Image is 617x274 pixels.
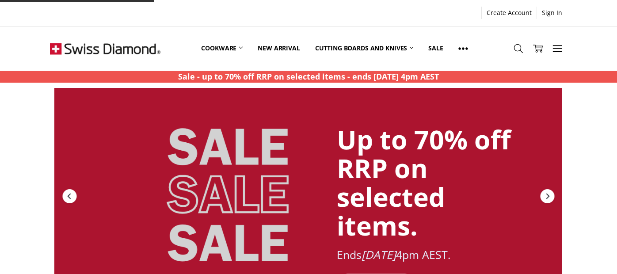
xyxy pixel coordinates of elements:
div: Ends 4pm AEST. [337,249,515,261]
a: Create Account [482,7,537,19]
a: Cutting boards and knives [308,29,421,68]
div: Previous [61,188,77,204]
em: [DATE] [362,247,396,262]
a: Sign In [537,7,567,19]
img: Free Shipping On Every Order [50,27,160,71]
a: Sale [421,29,450,68]
div: Up to 70% off RRP on selected items. [337,126,515,240]
a: Cookware [194,29,250,68]
div: Next [539,188,555,204]
strong: Sale - up to 70% off RRP on selected items - ends [DATE] 4pm AEST [178,71,439,82]
a: Show All [451,29,476,68]
a: New arrival [250,29,307,68]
